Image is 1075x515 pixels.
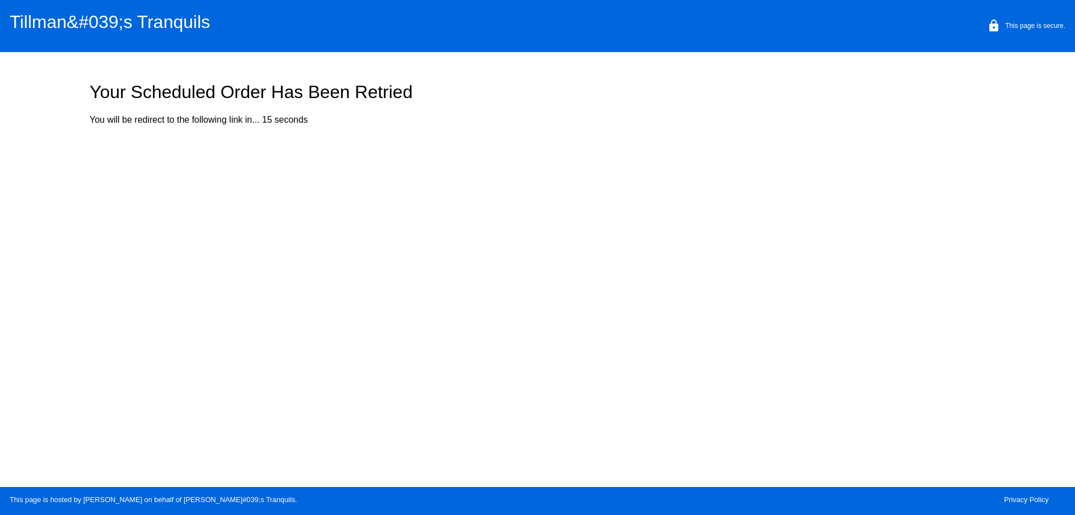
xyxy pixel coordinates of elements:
p: This page is hosted by [PERSON_NAME] on behalf of [PERSON_NAME]#039;s Tranquils. [10,495,511,504]
p: You will be redirect to the following link in... 15 seconds [90,115,1075,125]
p: This page is secure. [1005,22,1065,30]
mat-icon: lock [987,19,1001,33]
h1: Tillman&#039;s Tranquils [10,12,528,40]
h1: Your Scheduled Order Has Been Retried [90,82,1075,103]
a: Privacy Policy [1004,495,1049,504]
